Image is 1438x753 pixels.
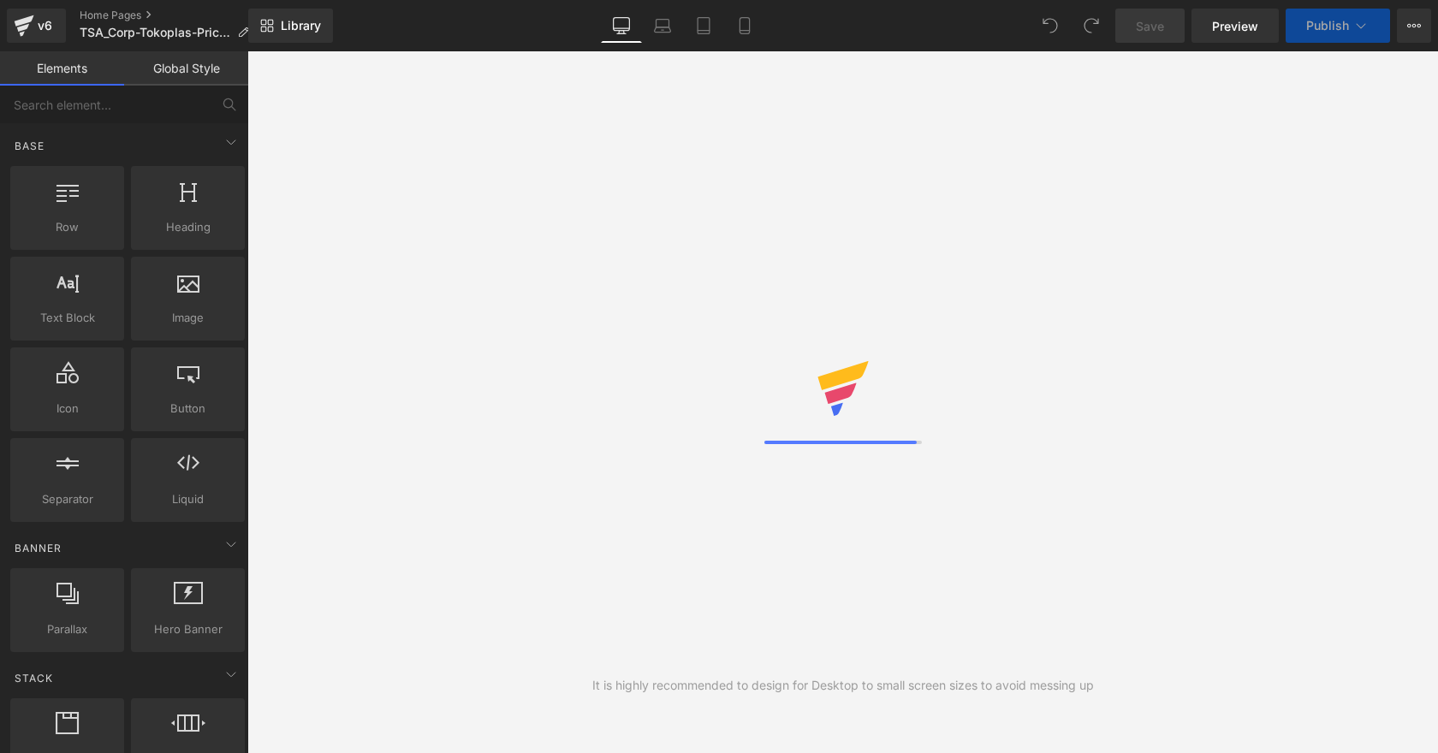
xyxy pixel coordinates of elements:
button: Redo [1074,9,1108,43]
span: Hero Banner [136,620,240,638]
span: Save [1136,17,1164,35]
button: Undo [1033,9,1067,43]
button: More [1397,9,1431,43]
div: v6 [34,15,56,37]
span: Liquid [136,490,240,508]
span: Separator [15,490,119,508]
span: Parallax [15,620,119,638]
span: Heading [136,218,240,236]
span: Base [13,138,46,154]
span: Icon [15,400,119,418]
span: Stack [13,670,55,686]
a: Mobile [724,9,765,43]
span: Preview [1212,17,1258,35]
a: Laptop [642,9,683,43]
span: TSA_Corp-Tokoplas-Pricing [80,26,230,39]
a: v6 [7,9,66,43]
span: Button [136,400,240,418]
a: New Library [248,9,333,43]
button: Publish [1286,9,1390,43]
span: Banner [13,540,63,556]
div: It is highly recommended to design for Desktop to small screen sizes to avoid messing up [592,676,1094,695]
span: Library [281,18,321,33]
span: Row [15,218,119,236]
a: Preview [1191,9,1279,43]
a: Home Pages [80,9,263,22]
a: Desktop [601,9,642,43]
span: Publish [1306,19,1349,33]
span: Image [136,309,240,327]
span: Text Block [15,309,119,327]
a: Global Style [124,51,248,86]
a: Tablet [683,9,724,43]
